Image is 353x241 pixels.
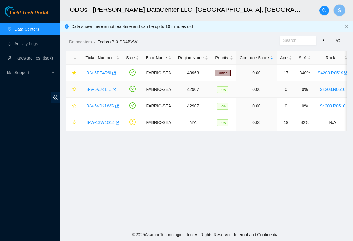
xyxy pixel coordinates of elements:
[236,114,277,131] td: 0.00
[338,7,341,14] span: S
[72,87,76,92] span: star
[72,71,76,76] span: star
[236,65,277,81] td: 0.00
[86,70,111,75] a: B-V-5PE4R6I
[283,37,308,44] input: Search
[318,70,348,75] a: S4203.R0519lock
[7,70,11,75] span: read
[277,98,295,114] td: 0
[72,104,76,109] span: star
[333,4,345,16] button: S
[98,39,138,44] a: Todos (B-3-SD4BVW)
[142,81,175,98] td: FABRIC-SEA
[94,39,95,44] span: /
[215,70,231,76] span: Critical
[217,119,228,126] span: Low
[60,228,353,241] footer: © 2025 Akamai Technologies, Inc. All Rights Reserved. Internal and Confidential.
[69,101,77,111] button: star
[175,81,212,98] td: 42907
[295,98,314,114] td: 0%
[217,86,228,93] span: Low
[320,87,345,92] a: S4203.R0510
[175,65,212,81] td: 43963
[69,39,92,44] a: Datacenters
[217,103,228,110] span: Low
[142,65,175,81] td: FABRIC-SEA
[295,65,314,81] td: 340%
[129,69,136,76] span: check-circle
[175,114,212,131] td: N/A
[320,8,329,13] span: search
[319,6,329,15] button: search
[14,56,53,60] a: Hardware Test (isok)
[86,87,111,92] a: B-V-5VJK1TJ
[317,36,330,45] button: download
[277,65,295,81] td: 17
[345,25,348,29] button: close
[277,81,295,98] td: 0
[69,85,77,94] button: star
[129,86,136,92] span: check-circle
[14,41,38,46] a: Activity Logs
[236,81,277,98] td: 0.00
[277,114,295,131] td: 19
[14,66,50,79] span: Support
[321,38,326,43] a: download
[69,68,77,78] button: star
[345,25,348,28] span: close
[86,104,114,108] a: B-V-5VJK1WG
[314,114,351,131] td: N/A
[295,81,314,98] td: 0%
[175,98,212,114] td: 42907
[343,71,348,75] span: lock
[336,38,340,42] span: eye
[10,10,48,16] span: Field Tech Portal
[51,92,60,103] span: double-left
[86,120,115,125] a: B-W-13W4O14
[142,98,175,114] td: FABRIC-SEA
[129,119,136,125] span: exclamation-circle
[236,98,277,114] td: 0.00
[5,6,30,17] img: Akamai Technologies
[320,104,345,108] a: S4203.R0510
[142,114,175,131] td: FABRIC-SEA
[295,114,314,131] td: 42%
[14,27,39,32] a: Data Centers
[69,118,77,127] button: star
[129,102,136,109] span: check-circle
[5,11,48,19] a: Akamai TechnologiesField Tech Portal
[72,120,76,125] span: star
